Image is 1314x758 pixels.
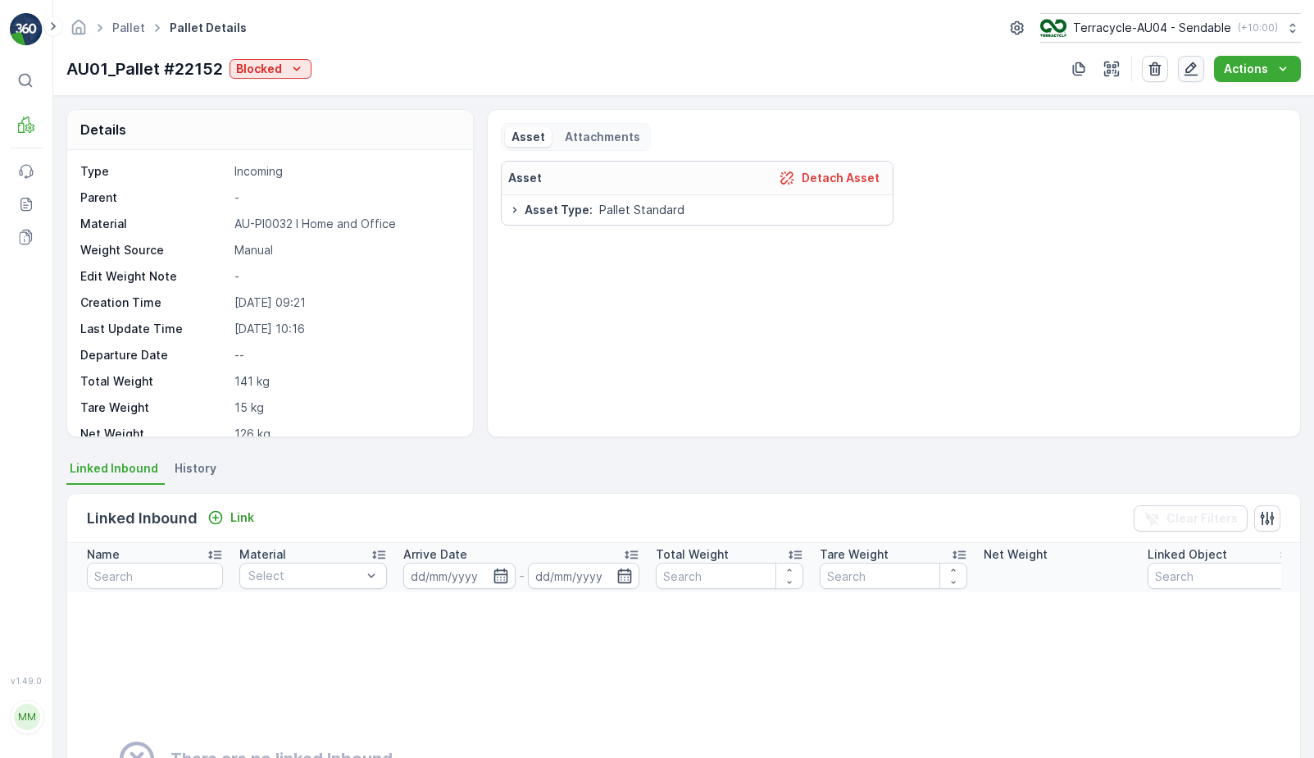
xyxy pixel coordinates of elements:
[80,163,228,180] p: Type
[519,566,525,586] p: -
[234,347,456,363] p: --
[525,202,593,218] span: Asset Type :
[80,120,126,139] p: Details
[1238,21,1278,34] p: ( +10:00 )
[1040,19,1066,37] img: terracycle_logo.png
[403,563,516,589] input: dd/mm/yyyy
[80,189,228,206] p: Parent
[70,460,158,477] span: Linked Inbound
[984,546,1048,563] p: Net Weight
[234,426,456,442] p: 126 kg
[1073,20,1231,36] p: Terracycle-AU04 - Sendable
[1166,510,1238,527] p: Clear Filters
[528,563,640,589] input: dd/mm/yyyy
[80,426,228,442] p: Net Weight
[234,216,456,232] p: AU-PI0032 I Home and Office
[820,563,967,589] input: Search
[234,373,456,390] p: 141 kg
[230,509,254,526] p: Link
[656,563,803,589] input: Search
[87,546,120,563] p: Name
[239,546,286,563] p: Material
[248,568,361,584] p: Select
[175,460,216,477] span: History
[1214,56,1301,82] button: Actions
[1224,61,1268,77] p: Actions
[234,400,456,416] p: 15 kg
[234,268,456,285] p: -
[565,129,640,145] p: Attachments
[599,202,684,218] span: Pallet Standard
[512,129,545,145] p: Asset
[1040,13,1301,43] button: Terracycle-AU04 - Sendable(+10:00)
[80,400,228,416] p: Tare Weight
[10,689,43,745] button: MM
[508,170,542,186] p: Asset
[230,59,311,79] button: Blocked
[802,170,880,186] p: Detach Asset
[80,295,228,311] p: Creation Time
[14,704,40,730] div: MM
[820,546,889,563] p: Tare Weight
[112,21,145,34] a: Pallet
[234,163,456,180] p: Incoming
[87,507,198,530] p: Linked Inbound
[80,373,228,390] p: Total Weight
[80,242,228,258] p: Weight Source
[10,676,43,686] span: v 1.49.0
[1148,563,1295,589] input: Search
[66,57,223,81] p: AU01_Pallet #22152
[80,268,228,285] p: Edit Weight Note
[80,347,228,363] p: Departure Date
[234,321,456,337] p: [DATE] 10:16
[656,546,729,563] p: Total Weight
[80,216,228,232] p: Material
[87,563,223,589] input: Search
[1134,505,1248,532] button: Clear Filters
[234,189,456,206] p: -
[1148,546,1227,563] p: Linked Object
[201,508,261,527] button: Link
[10,13,43,46] img: logo
[772,168,886,188] button: Detach Asset
[70,25,88,39] a: Homepage
[80,321,228,337] p: Last Update Time
[166,20,250,36] span: Pallet Details
[234,242,456,258] p: Manual
[403,546,467,563] p: Arrive Date
[236,61,282,77] p: Blocked
[234,295,456,311] p: [DATE] 09:21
